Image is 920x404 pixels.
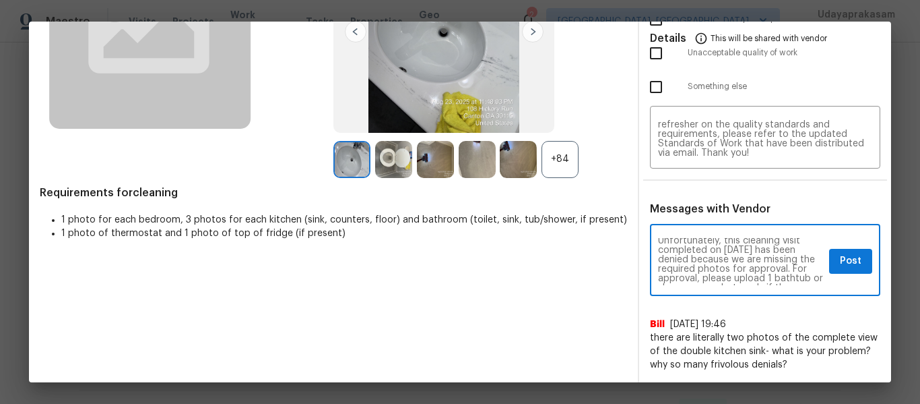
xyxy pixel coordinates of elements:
[650,22,686,54] span: Details
[40,186,627,200] span: Requirements for cleaning
[639,70,891,104] div: Something else
[650,331,880,372] span: there are literally two photos of the complete view of the double kitchen sink- what is your prob...
[61,227,627,240] li: 1 photo of thermostat and 1 photo of top of fridge (if present)
[522,21,544,42] img: right-chevron-button-url
[829,249,872,274] button: Post
[658,238,824,285] textarea: Maintenance Audit Team: Hello! Unfortunately, this cleaning visit completed on [DATE] has been de...
[670,320,726,329] span: [DATE] 19:46
[658,120,872,158] textarea: Maintenance Audit Team: Hello! Unfortunately, this cleaning visit completed on [DATE] has been de...
[840,253,861,270] span: Post
[711,22,827,54] span: This will be shared with vendor
[345,21,366,42] img: left-chevron-button-url
[650,318,665,331] span: Bill
[650,204,770,214] span: Messages with Vendor
[688,81,880,92] span: Something else
[541,141,579,178] div: +84
[61,213,627,227] li: 1 photo for each bedroom, 3 photos for each kitchen (sink, counters, floor) and bathroom (toilet,...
